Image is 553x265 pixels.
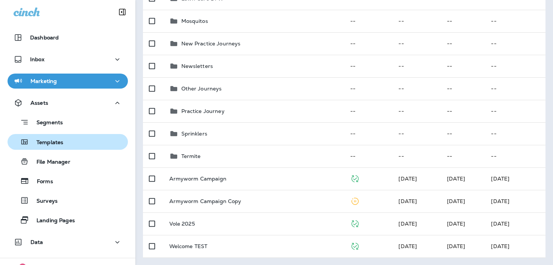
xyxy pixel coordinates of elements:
[181,131,207,137] p: Sprinklers
[392,122,441,145] td: --
[392,32,441,55] td: --
[30,78,57,84] p: Marketing
[8,114,128,130] button: Segments
[29,139,63,146] p: Templates
[485,32,545,55] td: --
[29,178,53,185] p: Forms
[485,55,545,77] td: --
[344,77,392,100] td: --
[8,235,128,250] button: Data
[344,32,392,55] td: --
[169,198,242,204] p: Armyworm Campaign Copy
[29,119,63,127] p: Segments
[441,55,485,77] td: --
[8,134,128,150] button: Templates
[447,198,465,205] span: Jason Munk
[392,145,441,167] td: --
[350,242,360,249] span: Published
[181,41,241,47] p: New Practice Journeys
[447,175,465,182] span: Jason Munk
[112,5,133,20] button: Collapse Sidebar
[8,154,128,169] button: File Manager
[30,35,59,41] p: Dashboard
[398,198,417,205] span: Deanna Durrant
[169,221,195,227] p: Vole 2025
[344,55,392,77] td: --
[8,52,128,67] button: Inbox
[441,145,485,167] td: --
[398,220,417,227] span: Jared Rich
[441,32,485,55] td: --
[485,77,545,100] td: --
[344,100,392,122] td: --
[29,198,58,205] p: Surveys
[169,243,208,249] p: Welcome TEST
[8,212,128,228] button: Landing Pages
[485,235,545,257] td: [DATE]
[8,173,128,189] button: Forms
[8,193,128,208] button: Surveys
[485,145,545,167] td: --
[441,122,485,145] td: --
[350,197,360,204] span: Paused
[441,100,485,122] td: --
[441,10,485,32] td: --
[485,10,545,32] td: --
[181,63,213,69] p: Newsletters
[447,220,465,227] span: Jason Munk
[29,217,75,224] p: Landing Pages
[392,55,441,77] td: --
[8,30,128,45] button: Dashboard
[398,243,417,250] span: Jason Munk
[344,10,392,32] td: --
[30,56,44,62] p: Inbox
[485,100,545,122] td: --
[8,95,128,110] button: Assets
[169,176,226,182] p: Armyworm Campaign
[485,190,545,212] td: [DATE]
[398,175,417,182] span: Jason Munk
[392,10,441,32] td: --
[485,122,545,145] td: --
[181,18,208,24] p: Mosquitos
[447,243,465,250] span: Jason Munk
[181,153,201,159] p: Termite
[392,77,441,100] td: --
[181,86,222,92] p: Other Journeys
[8,74,128,89] button: Marketing
[344,122,392,145] td: --
[29,159,70,166] p: File Manager
[350,220,360,226] span: Published
[392,100,441,122] td: --
[441,77,485,100] td: --
[350,175,360,181] span: Published
[485,167,545,190] td: [DATE]
[485,212,545,235] td: [DATE]
[30,239,43,245] p: Data
[30,100,48,106] p: Assets
[181,108,225,114] p: Practice Journey
[344,145,392,167] td: --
